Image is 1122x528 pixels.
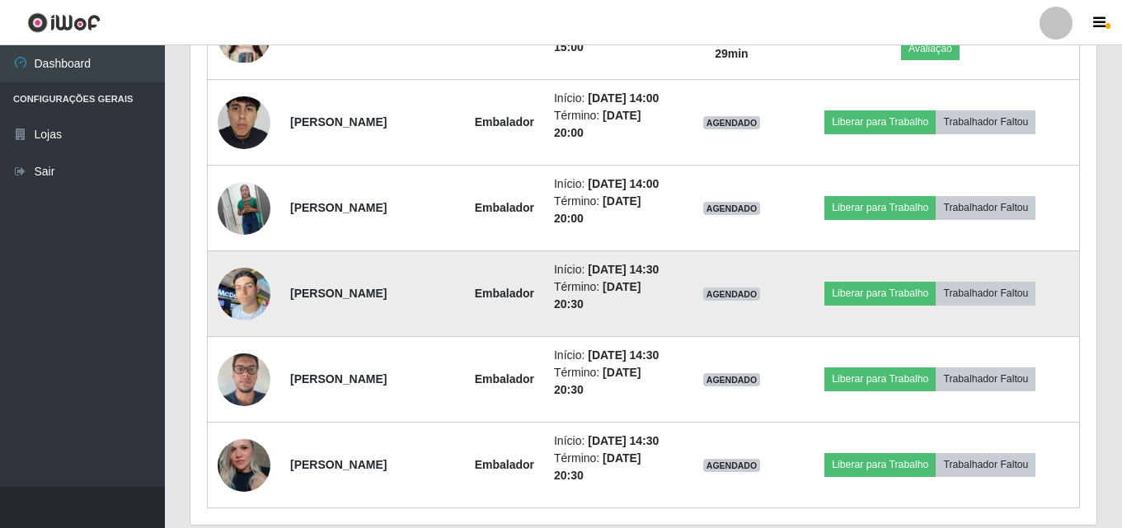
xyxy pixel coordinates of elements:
time: [DATE] 14:00 [588,91,659,105]
li: Início: [554,261,672,278]
li: Início: [554,175,672,193]
button: Trabalhador Faltou [936,453,1035,476]
li: Término: [554,364,672,399]
button: Avaliação [901,37,960,60]
button: Liberar para Trabalho [824,453,936,476]
button: Trabalhador Faltou [936,110,1035,133]
strong: [PERSON_NAME] [290,201,387,214]
span: AGENDADO [703,459,761,472]
button: Liberar para Trabalho [824,367,936,390]
time: [DATE] 14:30 [588,263,659,276]
strong: Embalador [475,287,534,300]
li: Término: [554,107,672,142]
span: AGENDADO [703,116,761,129]
strong: Embalador [475,458,534,471]
img: CoreUI Logo [27,12,101,33]
time: [DATE] 14:30 [588,434,659,447]
button: Trabalhador Faltou [936,196,1035,219]
strong: Embalador [475,372,534,385]
img: 1741885516826.jpeg [218,426,270,504]
button: Liberar para Trabalho [824,110,936,133]
li: Término: [554,278,672,313]
img: 1733491183363.jpeg [218,63,270,180]
strong: [PERSON_NAME] [290,458,387,471]
img: 1740418670523.jpeg [218,344,270,414]
button: Trabalhador Faltou [936,282,1035,305]
time: [DATE] 14:30 [588,348,659,362]
button: Trabalhador Faltou [936,367,1035,390]
li: Início: [554,347,672,364]
span: AGENDADO [703,202,761,215]
strong: [PERSON_NAME] [290,115,387,128]
img: 1739125948562.jpeg [218,259,270,329]
strong: Embalador [475,201,534,214]
strong: Embalador [475,115,534,128]
strong: [PERSON_NAME] [290,287,387,300]
li: Término: [554,450,672,484]
li: Término: [554,193,672,227]
strong: [PERSON_NAME] [290,372,387,385]
button: Liberar para Trabalho [824,282,936,305]
time: [DATE] 14:00 [588,177,659,190]
span: AGENDADO [703,373,761,386]
li: Início: [554,90,672,107]
li: Início: [554,432,672,450]
button: Liberar para Trabalho [824,196,936,219]
span: AGENDADO [703,287,761,301]
img: 1734471784687.jpeg [218,175,270,241]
